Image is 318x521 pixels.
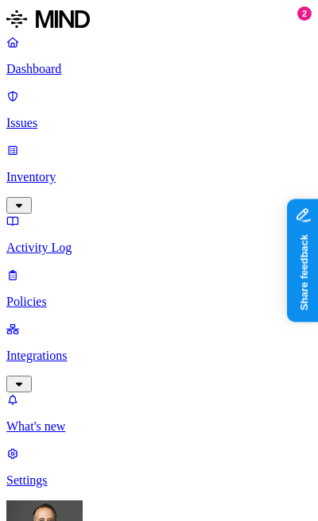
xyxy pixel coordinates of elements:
[6,6,312,35] a: MIND
[6,419,312,434] p: What's new
[6,62,312,76] p: Dashboard
[6,295,312,309] p: Policies
[6,268,312,309] a: Policies
[6,35,312,76] a: Dashboard
[6,116,312,130] p: Issues
[6,89,312,130] a: Issues
[6,6,90,32] img: MIND
[6,170,312,184] p: Inventory
[6,143,312,211] a: Inventory
[6,214,312,255] a: Activity Log
[6,241,312,255] p: Activity Log
[6,392,312,434] a: What's new
[297,6,312,21] div: 2
[6,446,312,488] a: Settings
[6,349,312,363] p: Integrations
[6,322,312,390] a: Integrations
[6,473,312,488] p: Settings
